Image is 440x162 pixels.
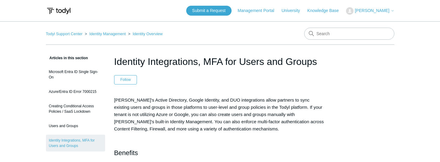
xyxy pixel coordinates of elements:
span: [PERSON_NAME] [355,8,389,13]
a: Knowledge Base [307,8,345,14]
a: University [281,8,306,14]
input: Search [304,28,394,40]
button: Follow Article [114,75,137,84]
span: Articles in this section [46,56,88,60]
span: [PERSON_NAME]'s Active Directory, Google Identity, and DUO integrations allow partners to sync ex... [114,97,324,131]
li: Identity Overview [127,32,163,36]
a: Todyl Support Center [46,32,83,36]
a: Microsoft Entra ID Single Sign-On [46,66,105,83]
span: Benefits [114,149,138,157]
a: Users and Groups [46,120,105,132]
a: Azure/Entra ID Error 7000215 [46,86,105,97]
h1: Identity Integrations, MFA for Users and Groups [114,54,326,69]
a: Identity Overview [133,32,163,36]
li: Identity Management [83,32,127,36]
a: Identity Management [89,32,126,36]
a: Identity Integrations, MFA for Users and Groups [46,135,105,151]
button: [PERSON_NAME] [346,7,394,15]
li: Todyl Support Center [46,32,84,36]
img: Todyl Support Center Help Center home page [46,5,71,17]
a: Management Portal [238,8,280,14]
a: Submit a Request [186,6,232,16]
a: Creating Conditional Access Policies / SaaS Lockdown [46,100,105,117]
